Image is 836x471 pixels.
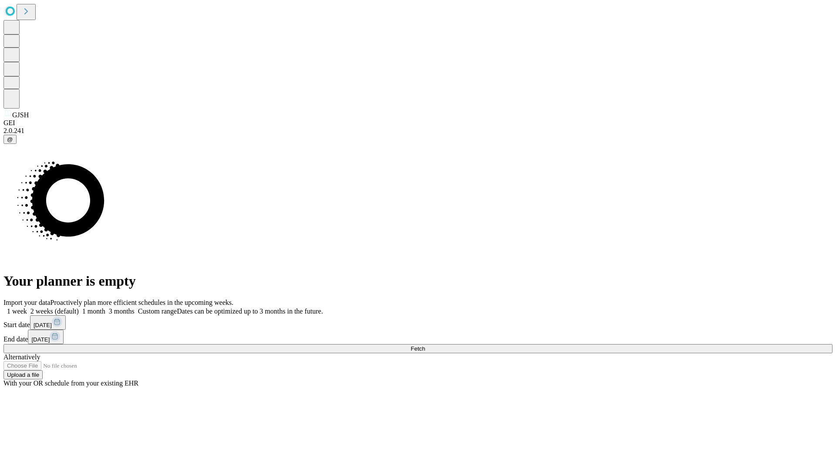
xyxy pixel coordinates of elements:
span: Custom range [138,307,177,315]
button: Fetch [3,344,833,353]
button: @ [3,135,17,144]
button: [DATE] [30,315,66,330]
span: @ [7,136,13,143]
span: Fetch [411,345,425,352]
div: Start date [3,315,833,330]
span: 1 week [7,307,27,315]
div: End date [3,330,833,344]
span: 3 months [109,307,135,315]
span: GJSH [12,111,29,119]
span: With your OR schedule from your existing EHR [3,379,138,387]
span: Dates can be optimized up to 3 months in the future. [177,307,323,315]
span: Proactively plan more efficient schedules in the upcoming weeks. [51,299,233,306]
button: Upload a file [3,370,43,379]
span: 2 weeks (default) [30,307,79,315]
button: [DATE] [28,330,64,344]
div: 2.0.241 [3,127,833,135]
h1: Your planner is empty [3,273,833,289]
span: [DATE] [31,336,50,343]
span: 1 month [82,307,105,315]
span: Alternatively [3,353,40,361]
div: GEI [3,119,833,127]
span: [DATE] [34,322,52,328]
span: Import your data [3,299,51,306]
